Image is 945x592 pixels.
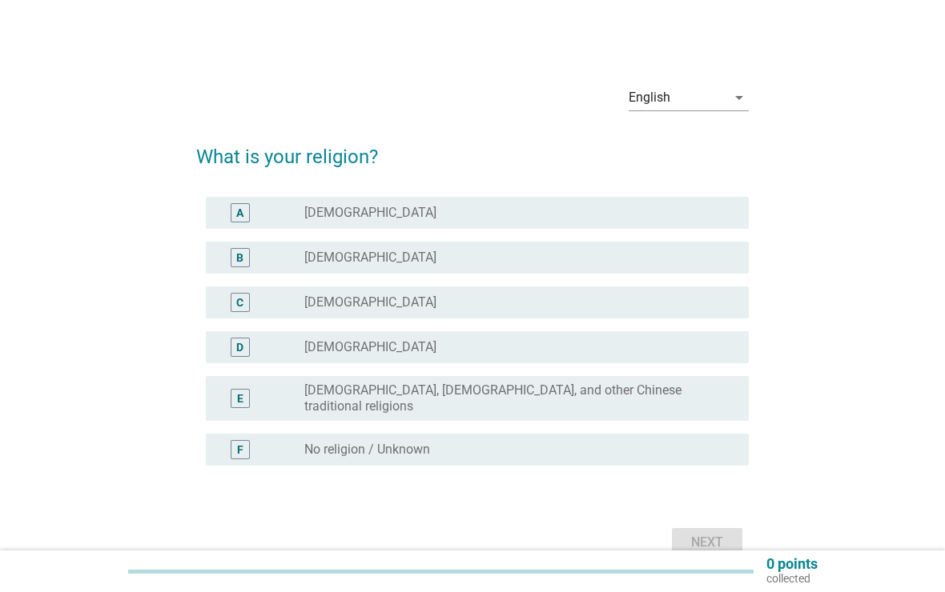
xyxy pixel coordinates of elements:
[766,557,818,571] p: 0 points
[236,250,243,266] div: B
[766,571,818,586] p: collected
[304,382,723,414] label: [DEMOGRAPHIC_DATA], [DEMOGRAPHIC_DATA], and other Chinese traditional religions
[730,88,749,107] i: arrow_drop_down
[304,250,436,266] label: [DEMOGRAPHIC_DATA]
[237,390,243,407] div: E
[304,339,436,355] label: [DEMOGRAPHIC_DATA]
[237,442,243,458] div: F
[629,90,670,105] div: English
[236,339,243,356] div: D
[196,126,750,171] h2: What is your religion?
[304,205,436,221] label: [DEMOGRAPHIC_DATA]
[236,294,243,311] div: C
[236,205,243,222] div: A
[304,442,430,458] label: No religion / Unknown
[304,294,436,310] label: [DEMOGRAPHIC_DATA]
